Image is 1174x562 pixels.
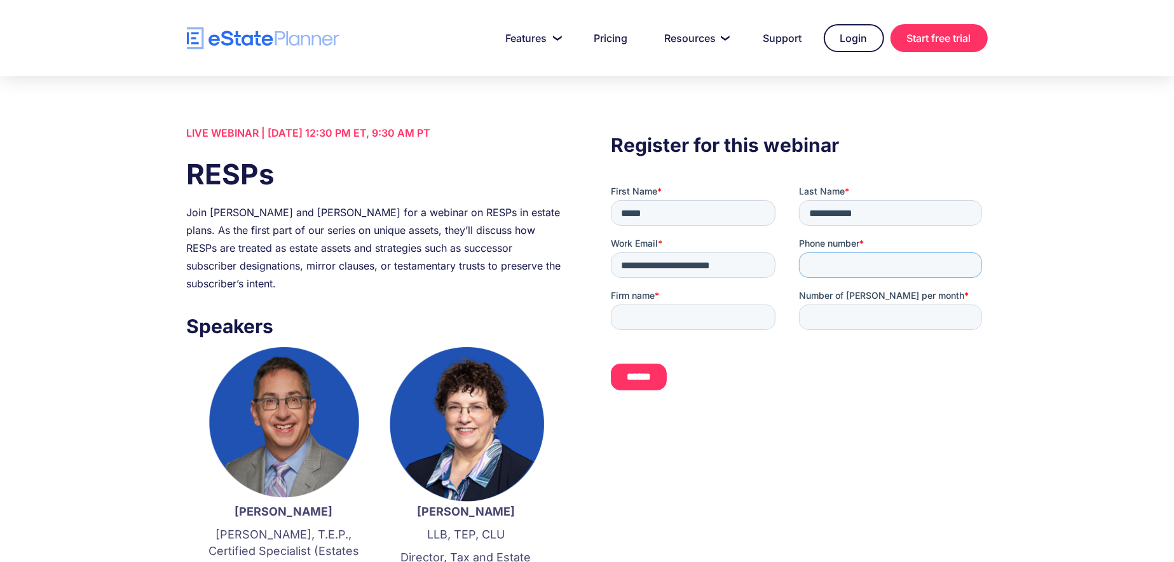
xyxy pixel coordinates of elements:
[824,24,884,52] a: Login
[417,505,515,518] strong: [PERSON_NAME]
[611,130,987,160] h3: Register for this webinar
[650,25,742,51] a: Resources
[748,25,817,51] a: Support
[891,24,988,52] a: Start free trial
[235,505,333,518] strong: [PERSON_NAME]
[187,312,563,341] h3: Speakers
[187,124,563,142] div: LIVE WEBINAR | [DATE] 12:30 PM ET, 9:30 AM PT
[579,25,643,51] a: Pricing
[611,185,987,412] iframe: To enrich screen reader interactions, please activate Accessibility in Grammarly extension settings
[187,27,339,50] a: home
[491,25,573,51] a: Features
[388,526,544,543] p: LLB, TEP, CLU
[187,154,563,194] h1: RESPs
[187,203,563,292] div: Join [PERSON_NAME] and [PERSON_NAME] for a webinar on RESPs in estate plans. As the first part of...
